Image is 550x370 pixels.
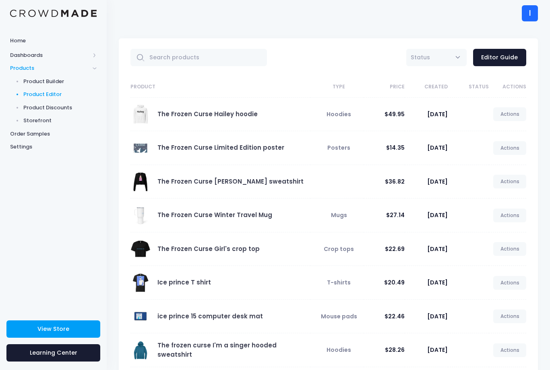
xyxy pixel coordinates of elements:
span: [DATE] [427,346,448,354]
th: Type: activate to sort column ascending [310,77,364,98]
div: I [522,5,538,21]
span: View Store [37,325,69,333]
span: [DATE] [427,178,448,186]
span: Product Editor [23,90,97,98]
span: [DATE] [427,144,448,152]
span: Posters [327,144,350,152]
span: [DATE] [427,278,448,286]
span: Hoodies [327,346,351,354]
a: Actions [493,343,526,357]
span: Products [10,64,90,72]
span: [DATE] [427,211,448,219]
span: [DATE] [427,312,448,320]
span: T-shirts [327,278,351,286]
span: Hoodies [327,110,351,118]
a: View Store [6,320,100,338]
span: $36.82 [385,178,405,186]
span: [DATE] [427,110,448,118]
span: $22.69 [385,245,405,253]
a: The frozen curse I'm a singer hooded sweatshirt [157,341,277,358]
span: Status [406,49,467,66]
a: Actions [493,309,526,323]
a: Actions [493,141,526,155]
a: The Frozen Curse Winter Travel Mug [157,211,272,219]
a: Actions [493,276,526,290]
th: Created: activate to sort column ascending [405,77,448,98]
a: The Frozen Curse Limited Edition poster [157,143,284,152]
span: $27.14 [386,211,405,219]
span: Settings [10,143,97,151]
span: Order Samples [10,130,97,138]
a: Ice prince T shirt [157,278,211,286]
span: Product Discounts [23,104,97,112]
span: Status [411,53,430,61]
a: ice prince 15 computer desk mat [157,312,263,320]
a: Actions [493,242,526,256]
span: $14.35 [386,144,405,152]
span: Crop tops [324,245,354,253]
th: Actions: activate to sort column ascending [489,77,526,98]
span: Mouse pads [321,312,357,320]
input: Search products [130,49,267,66]
span: Product Builder [23,77,97,86]
span: Status [411,53,430,62]
span: Storefront [23,117,97,125]
span: [DATE] [427,245,448,253]
span: $28.26 [385,346,405,354]
a: Editor Guide [473,49,526,66]
a: Actions [493,209,526,222]
span: $49.95 [385,110,405,118]
a: Learning Center [6,344,100,362]
th: Price: activate to sort column ascending [364,77,405,98]
a: Actions [493,107,526,121]
span: Mugs [331,211,347,219]
img: Logo [10,10,97,17]
a: The Frozen Curse Hailey hoodie [157,110,258,118]
span: $20.49 [384,278,405,286]
a: Actions [493,175,526,188]
span: Home [10,37,97,45]
span: $22.46 [385,312,405,320]
span: Learning Center [30,349,77,357]
th: Status: activate to sort column ascending [448,77,489,98]
th: Product: activate to sort column ascending [130,77,310,98]
span: Dashboards [10,51,90,59]
a: The Frozen Curse [PERSON_NAME] sweatshirt [157,177,304,186]
a: The Frozen Curse Girl's crop top [157,245,260,253]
